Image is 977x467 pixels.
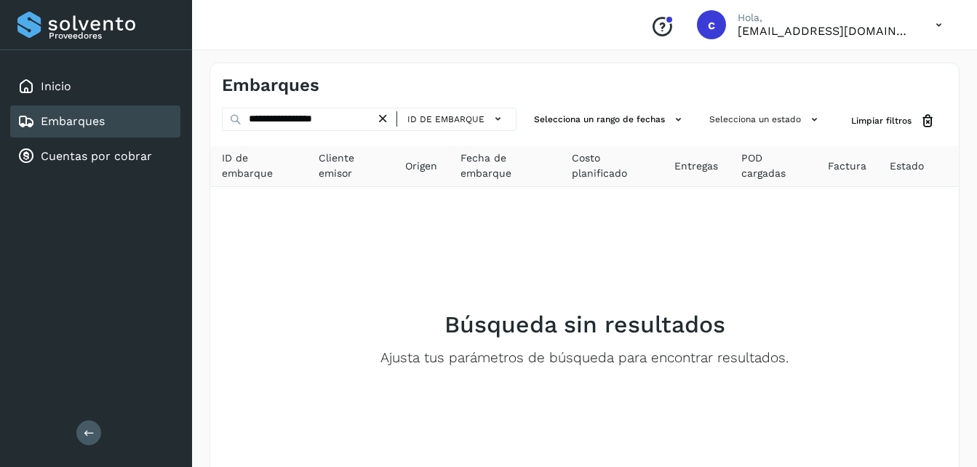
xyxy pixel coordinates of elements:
[674,159,718,174] span: Entregas
[41,79,71,93] a: Inicio
[405,159,437,174] span: Origen
[851,114,912,127] span: Limpiar filtros
[528,108,692,132] button: Selecciona un rango de fechas
[741,151,805,181] span: POD cargadas
[460,151,549,181] span: Fecha de embarque
[890,159,924,174] span: Estado
[840,108,947,135] button: Limpiar filtros
[444,311,725,338] h2: Búsqueda sin resultados
[319,151,382,181] span: Cliente emisor
[10,71,180,103] div: Inicio
[403,108,510,129] button: ID de embarque
[222,151,295,181] span: ID de embarque
[49,31,175,41] p: Proveedores
[10,140,180,172] div: Cuentas por cobrar
[222,75,319,96] h4: Embarques
[41,149,152,163] a: Cuentas por cobrar
[10,105,180,137] div: Embarques
[407,113,484,126] span: ID de embarque
[380,350,789,367] p: Ajusta tus parámetros de búsqueda para encontrar resultados.
[41,114,105,128] a: Embarques
[828,159,866,174] span: Factura
[703,108,828,132] button: Selecciona un estado
[738,12,912,24] p: Hola,
[738,24,912,38] p: cuentasxcobrar@readysolutions.com.mx
[572,151,651,181] span: Costo planificado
